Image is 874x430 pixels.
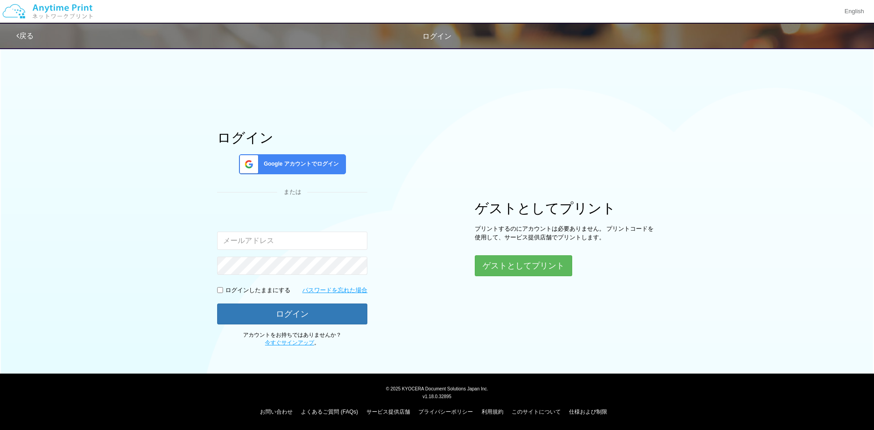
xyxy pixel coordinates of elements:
[482,409,503,415] a: 利用規約
[418,409,473,415] a: プライバシーポリシー
[422,32,452,40] span: ログイン
[475,225,657,242] p: プリントするのにアカウントは必要ありません。 プリントコードを使用して、サービス提供店舗でプリントします。
[475,201,657,216] h1: ゲストとしてプリント
[225,286,290,295] p: ログインしたままにする
[569,409,607,415] a: 仕様および制限
[386,385,488,391] span: © 2025 KYOCERA Document Solutions Japan Inc.
[366,409,410,415] a: サービス提供店舗
[217,232,367,250] input: メールアドレス
[512,409,561,415] a: このサイトについて
[260,160,339,168] span: Google アカウントでログイン
[475,255,572,276] button: ゲストとしてプリント
[217,188,367,197] div: または
[217,331,367,347] p: アカウントをお持ちではありませんか？
[265,339,314,346] a: 今すぐサインアップ
[217,304,367,324] button: ログイン
[265,339,320,346] span: 。
[422,394,451,399] span: v1.18.0.32895
[16,32,34,40] a: 戻る
[217,130,367,145] h1: ログイン
[301,409,358,415] a: よくあるご質問 (FAQs)
[302,286,367,295] a: パスワードを忘れた場合
[260,409,293,415] a: お問い合わせ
